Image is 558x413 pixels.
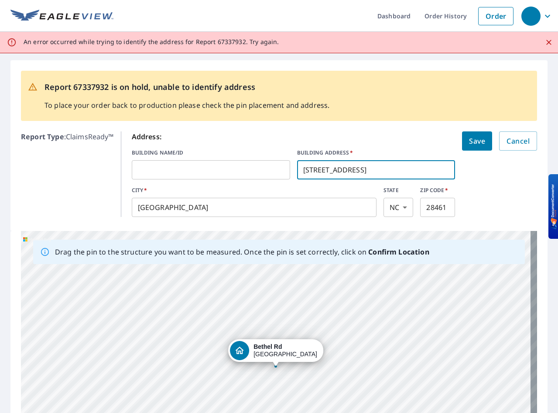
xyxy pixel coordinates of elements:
[132,186,377,194] label: CITY
[507,135,530,147] span: Cancel
[499,131,537,151] button: Cancel
[55,247,429,257] p: Drag the pin to the structure you want to be measured. Once the pin is set correctly, click on
[368,247,429,257] b: Confirm Location
[420,186,455,194] label: ZIP CODE
[132,131,455,142] p: Address:
[132,149,290,157] label: BUILDING NAME/ID
[253,343,282,350] strong: Bethel Rd
[297,149,455,157] label: BUILDING ADDRESS
[469,135,485,147] span: Save
[45,100,329,110] p: To place your order back to production please check the pin placement and address.
[24,38,279,46] p: An error occurred while trying to identify the address for Report 67337932. Try again.
[383,186,413,194] label: STATE
[390,203,399,212] em: NC
[228,339,323,366] div: Dropped pin, building 1, Residential property, Bethel Rd Southport, NC 28461
[21,132,64,141] b: Report Type
[45,81,329,93] p: Report 67337932 is on hold, unable to identify address
[253,343,317,358] div: [GEOGRAPHIC_DATA]
[10,10,113,23] img: EV Logo
[383,198,413,217] div: NC
[462,131,492,151] button: Save
[21,131,114,217] p: : ClaimsReady™
[551,184,557,229] img: BKR5lM0sgkDqAAAAAElFTkSuQmCC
